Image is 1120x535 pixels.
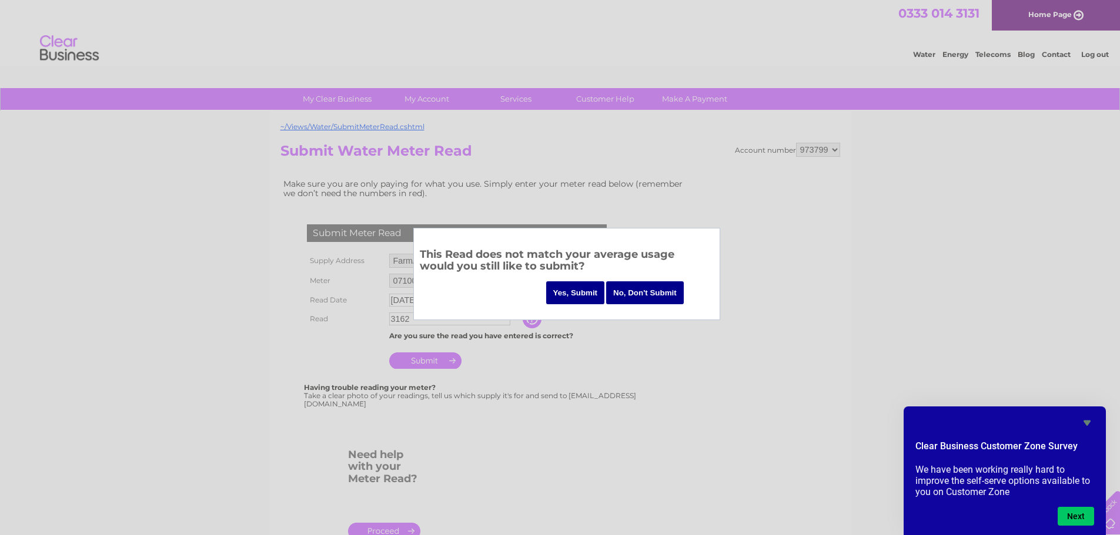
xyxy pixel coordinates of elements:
h3: This Read does not match your average usage would you still like to submit? [420,246,714,278]
div: Clear Business is a trading name of Verastar Limited (registered in [GEOGRAPHIC_DATA] No. 3667643... [283,6,838,57]
a: 0333 014 3131 [898,6,979,21]
a: Energy [942,50,968,59]
p: We have been working really hard to improve the self-serve options available to you on Customer Zone [915,464,1094,497]
input: No, Don't Submit [606,281,684,304]
a: Contact [1042,50,1071,59]
div: Clear Business Customer Zone Survey [915,416,1094,526]
h2: Clear Business Customer Zone Survey [915,439,1094,459]
button: Hide survey [1080,416,1094,430]
img: logo.png [39,31,99,66]
button: Next question [1058,507,1094,526]
a: Blog [1018,50,1035,59]
a: Water [913,50,935,59]
input: Yes, Submit [546,281,605,304]
a: Telecoms [975,50,1011,59]
a: Log out [1081,50,1109,59]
